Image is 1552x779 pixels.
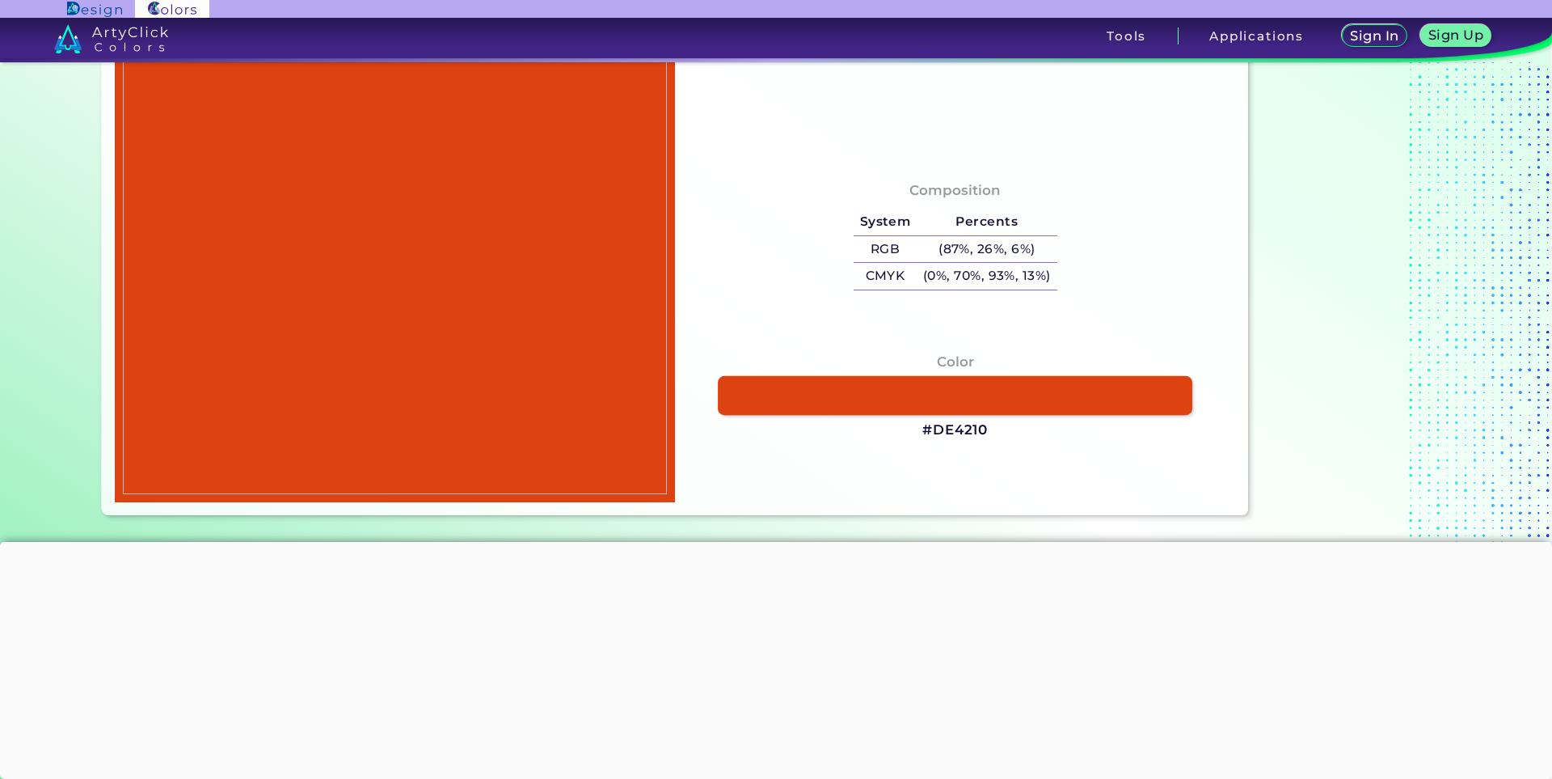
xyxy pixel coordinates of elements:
[909,179,1001,202] h4: Composition
[1352,30,1398,43] h5: Sign In
[854,209,917,235] h5: System
[922,421,988,440] h3: #DE4210
[1209,30,1304,42] h3: Applications
[854,263,917,290] h5: CMYK
[1343,25,1406,47] a: Sign In
[67,2,121,17] img: ArtyClick Design logo
[54,24,168,53] img: logo_artyclick_colors_white.svg
[1429,29,1482,42] h5: Sign Up
[917,236,1056,263] h5: (87%, 26%, 6%)
[1107,30,1146,42] h3: Tools
[917,263,1056,290] h5: (0%, 70%, 93%, 13%)
[1422,25,1489,47] a: Sign Up
[854,236,917,263] h5: RGB
[917,209,1056,235] h5: Percents
[937,350,974,374] h4: Color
